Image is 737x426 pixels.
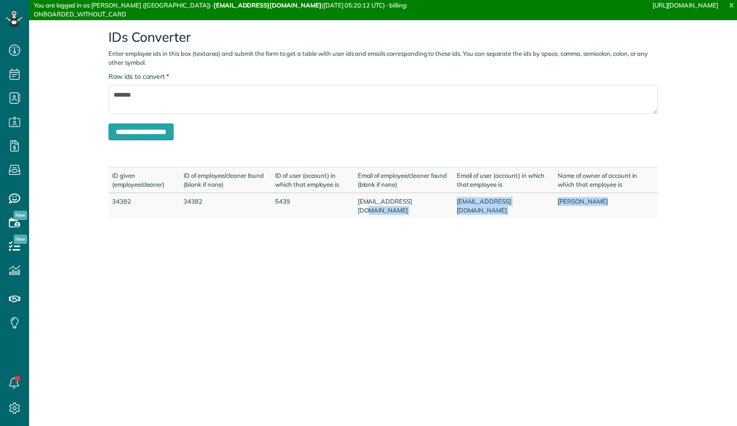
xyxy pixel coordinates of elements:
strong: [EMAIL_ADDRESS][DOMAIN_NAME] [214,1,322,9]
td: ID of employee/cleaner found (blank if none) [180,167,271,193]
td: ID of user (account) in which that employee is [271,167,354,193]
td: Email of employee/cleaner found (blank if none) [354,167,453,193]
td: [EMAIL_ADDRESS][DOMAIN_NAME] [453,193,554,218]
label: Raw ids to convert [108,72,169,81]
td: Name of owner of account in which that employee is [554,167,658,193]
td: Email of user (account) in which that employee is [453,167,554,193]
h2: IDs Converter [108,30,658,45]
td: 5439 [271,193,354,218]
span: New [14,211,27,220]
td: [PERSON_NAME] [554,193,658,218]
td: [EMAIL_ADDRESS][DOMAIN_NAME] [354,193,453,218]
p: Enter employee ids in this box (textarea) and submit the form to get a table with user ids and em... [108,49,658,67]
a: [URL][DOMAIN_NAME] [653,1,718,9]
span: New [14,235,27,244]
td: 34382 [108,193,180,218]
td: ID given (employee/cleaner) [108,167,180,193]
td: 34382 [180,193,271,218]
